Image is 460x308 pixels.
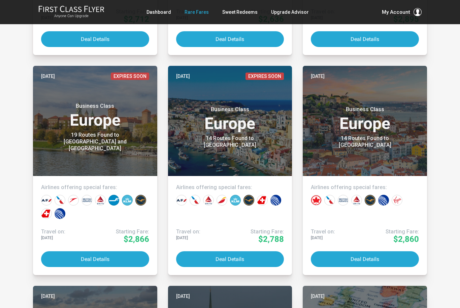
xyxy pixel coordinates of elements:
[55,195,65,206] div: American Airlines
[257,195,268,206] div: Swiss
[222,6,258,18] a: Sweet Redeems
[33,66,157,275] a: [DATE]Expires SoonBusiness ClassEurope19 Routes Found to [GEOGRAPHIC_DATA] and [GEOGRAPHIC_DATA]A...
[41,293,55,300] time: [DATE]
[41,31,149,47] button: Deal Details
[311,293,325,300] time: [DATE]
[365,195,375,206] div: Lufthansa
[323,106,407,113] small: Business Class
[303,66,427,275] a: [DATE]Business ClassEurope14 Routes Found to [GEOGRAPHIC_DATA]Airlines offering special fares:Tra...
[146,6,171,18] a: Dashboard
[185,6,209,18] a: Rare Fares
[176,251,284,267] button: Deal Details
[122,195,133,206] div: KLM
[176,106,284,132] h3: Europe
[95,195,106,206] div: Delta Airlines
[176,31,284,47] button: Deal Details
[41,208,52,219] div: Swiss
[38,5,104,12] img: First Class Flyer
[188,135,272,148] div: 14 Routes Found to [GEOGRAPHIC_DATA]
[168,66,292,275] a: [DATE]Expires SoonBusiness ClassEurope14 Routes Found to [GEOGRAPHIC_DATA]Airlines offering speci...
[176,195,187,206] div: Air France
[41,103,149,128] h3: Europe
[68,195,79,206] div: Austrian Airlines‎
[311,251,419,267] button: Deal Details
[81,195,92,206] div: British Airways
[188,106,272,113] small: Business Class
[38,5,104,19] a: First Class FlyerAnyone Can Upgrade
[108,195,119,206] div: Finnair
[41,195,52,206] div: Air France
[311,184,419,191] h4: Airlines offering special fares:
[41,73,55,80] time: [DATE]
[230,195,241,206] div: KLM
[311,195,322,206] div: Air Canada
[176,184,284,191] h4: Airlines offering special fares:
[53,103,137,109] small: Business Class
[135,195,146,206] div: Lufthansa
[324,195,335,206] div: American Airlines
[382,8,422,16] button: My Account
[217,195,227,206] div: Iberia
[245,73,284,80] span: Expires Soon
[55,208,65,219] div: United
[338,195,349,206] div: British Airways
[271,6,309,18] a: Upgrade Advisor
[323,135,407,148] div: 14 Routes Found to [GEOGRAPHIC_DATA]
[53,132,137,152] div: 19 Routes Found to [GEOGRAPHIC_DATA] and [GEOGRAPHIC_DATA]
[311,73,325,80] time: [DATE]
[176,73,190,80] time: [DATE]
[392,195,402,206] div: Virgin Atlantic
[270,195,281,206] div: United
[311,31,419,47] button: Deal Details
[382,8,410,16] span: My Account
[176,293,190,300] time: [DATE]
[38,14,104,18] small: Anyone Can Upgrade
[41,184,149,191] h4: Airlines offering special fares:
[41,251,149,267] button: Deal Details
[311,106,419,132] h3: Europe
[190,195,200,206] div: American Airlines
[378,195,389,206] div: United
[351,195,362,206] div: Delta Airlines
[203,195,214,206] div: Delta Airlines
[243,195,254,206] div: Lufthansa
[111,73,149,80] span: Expires Soon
